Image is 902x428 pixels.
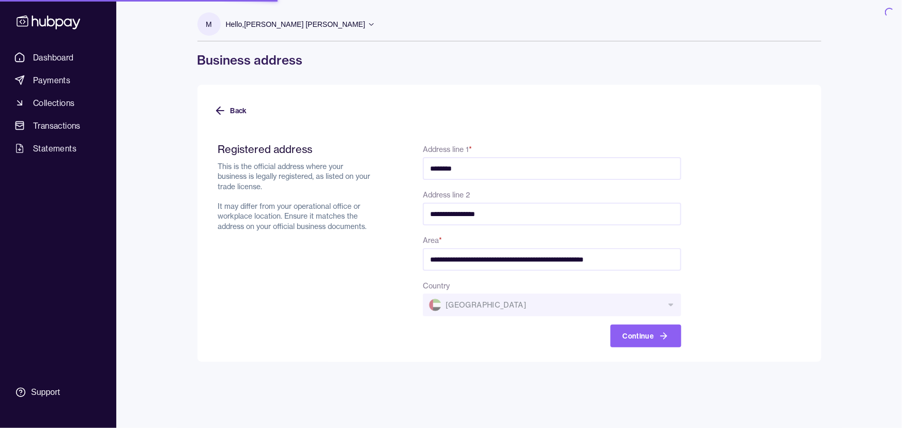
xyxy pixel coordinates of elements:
[10,48,106,67] a: Dashboard
[33,142,77,155] span: Statements
[10,139,106,158] a: Statements
[33,74,70,86] span: Payments
[10,94,106,112] a: Collections
[423,236,442,245] label: Area
[10,71,106,89] a: Payments
[10,116,106,135] a: Transactions
[33,51,74,64] span: Dashboard
[33,97,74,109] span: Collections
[197,52,821,68] h1: Business address
[206,19,212,30] p: M
[218,143,374,156] h2: Registered address
[10,381,106,403] a: Support
[610,325,681,347] button: Continue
[31,387,60,398] div: Support
[218,162,374,232] p: This is the official address where your business is legally registered, as listed on your trade l...
[423,281,450,291] label: Country
[214,99,247,122] button: Back
[423,190,470,200] label: Address line 2
[423,145,472,154] label: Address line 1
[226,19,365,30] p: Hello, [PERSON_NAME] [PERSON_NAME]
[33,119,81,132] span: Transactions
